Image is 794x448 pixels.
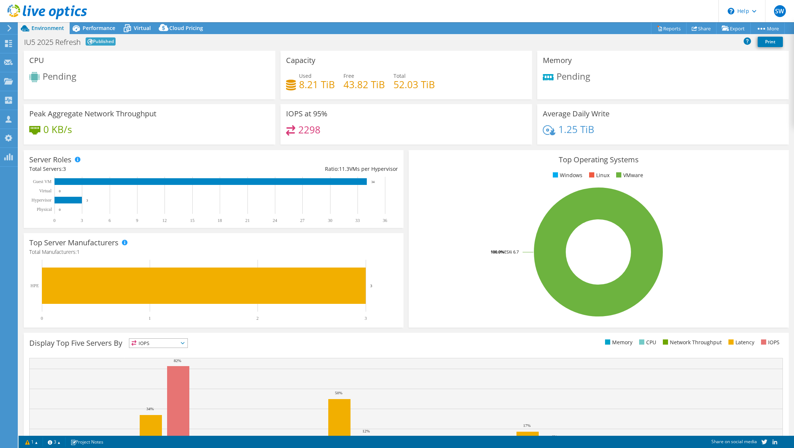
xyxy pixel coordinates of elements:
[190,218,195,223] text: 15
[365,316,367,321] text: 3
[256,316,259,321] text: 2
[65,437,109,447] a: Project Notes
[355,218,360,223] text: 33
[29,110,156,118] h3: Peak Aggregate Network Throughput
[31,198,52,203] text: Hypervisor
[393,80,435,89] h4: 52.03 TiB
[63,165,66,172] span: 3
[551,171,582,179] li: Windows
[758,37,783,47] a: Print
[587,171,609,179] li: Linux
[504,249,519,255] tspan: ESXi 6.7
[750,23,785,34] a: More
[59,208,61,212] text: 0
[328,218,332,223] text: 30
[335,391,342,395] text: 50%
[543,110,609,118] h3: Average Daily Write
[24,39,81,46] h1: IU5 2025 Refresh
[383,218,387,223] text: 36
[146,406,154,411] text: 34%
[86,199,88,202] text: 3
[637,338,656,346] li: CPU
[299,72,312,79] span: Used
[29,248,398,256] h4: Total Manufacturers:
[217,218,222,223] text: 18
[661,338,722,346] li: Network Throughput
[30,283,39,288] text: HPE
[491,249,504,255] tspan: 100.0%
[39,188,52,193] text: Virtual
[614,171,643,179] li: VMware
[43,437,66,447] a: 3
[716,23,751,34] a: Export
[162,218,167,223] text: 12
[298,126,320,134] h4: 2298
[759,338,780,346] li: IOPS
[149,316,151,321] text: 1
[86,37,116,46] span: Published
[728,8,734,14] svg: \n
[109,218,111,223] text: 6
[37,207,52,212] text: Physical
[299,80,335,89] h4: 8.21 TiB
[81,218,83,223] text: 3
[339,165,349,172] span: 11.3
[343,80,385,89] h4: 43.82 TiB
[651,23,687,34] a: Reports
[603,338,632,346] li: Memory
[29,156,72,164] h3: Server Roles
[414,156,783,164] h3: Top Operating Systems
[552,434,557,439] text: 6%
[343,72,354,79] span: Free
[214,165,398,173] div: Ratio: VMs per Hypervisor
[83,24,115,31] span: Performance
[523,423,531,428] text: 17%
[273,218,277,223] text: 24
[774,5,786,17] span: SW
[300,218,305,223] text: 27
[53,218,56,223] text: 0
[41,316,43,321] text: 0
[711,438,757,445] span: Share on social media
[727,338,754,346] li: Latency
[29,239,119,247] h3: Top Server Manufacturers
[33,179,52,184] text: Guest VM
[20,437,43,447] a: 1
[43,70,76,82] span: Pending
[77,248,80,255] span: 1
[370,283,372,288] text: 3
[43,125,72,133] h4: 0 KB/s
[129,339,187,348] span: IOPS
[134,24,151,31] span: Virtual
[557,70,590,82] span: Pending
[29,56,44,64] h3: CPU
[286,110,328,118] h3: IOPS at 95%
[136,218,138,223] text: 9
[686,23,717,34] a: Share
[286,56,315,64] h3: Capacity
[169,24,203,31] span: Cloud Pricing
[371,180,375,184] text: 34
[59,189,61,193] text: 0
[29,165,214,173] div: Total Servers:
[174,358,181,363] text: 82%
[543,56,572,64] h3: Memory
[31,24,64,31] span: Environment
[393,72,406,79] span: Total
[245,218,250,223] text: 21
[362,429,370,433] text: 12%
[558,125,594,133] h4: 1.25 TiB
